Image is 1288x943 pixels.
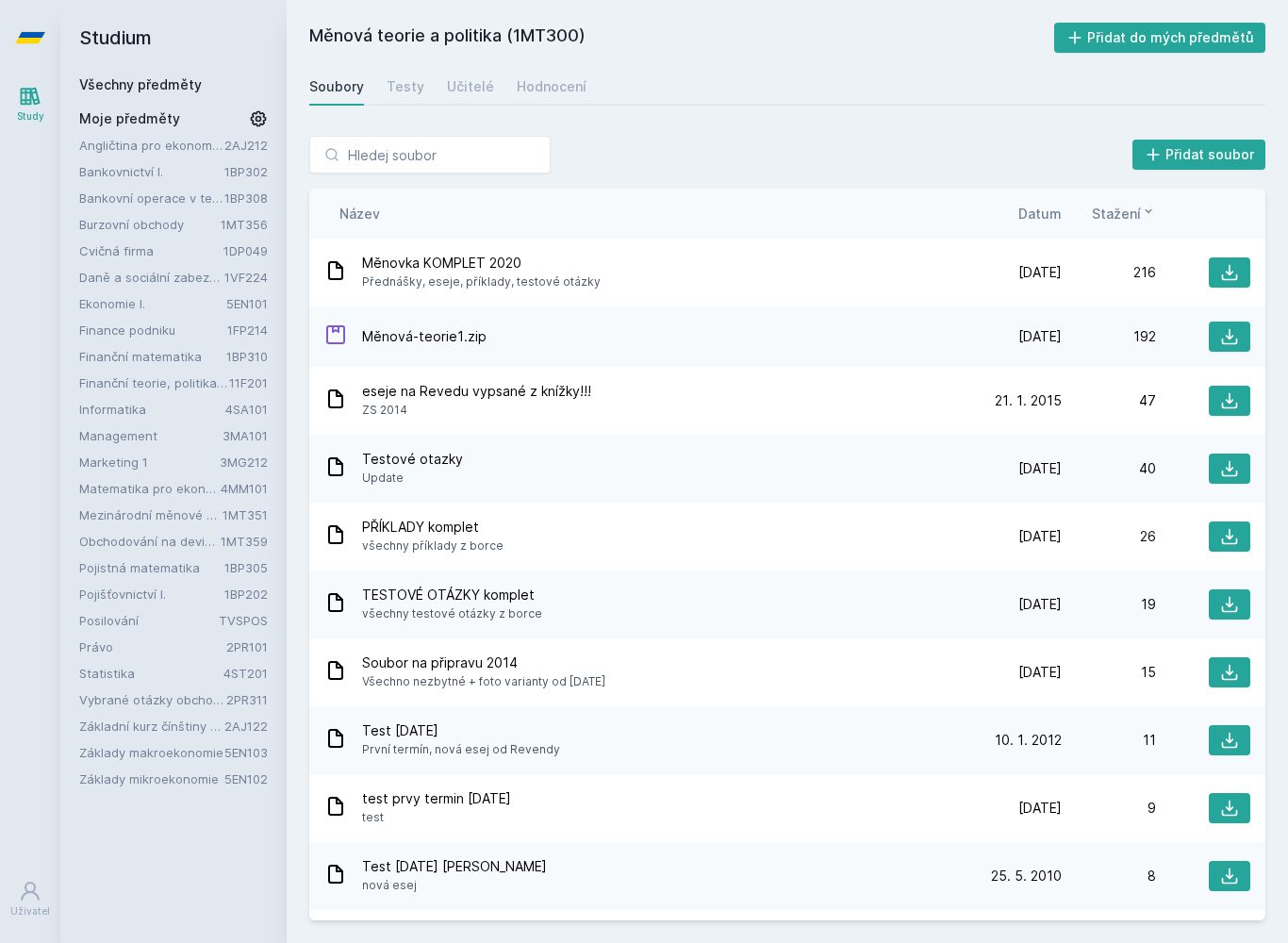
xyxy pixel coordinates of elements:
[517,68,586,106] a: Hodnocení
[1092,204,1156,223] button: Stažení
[79,717,224,736] a: Základní kurz čínštiny B (A1)
[220,455,268,470] a: 3MG212
[362,721,560,740] span: Test [DATE]
[362,537,504,555] span: všechny příklady z borce
[362,653,605,672] span: Soubor na připravu 2014
[309,77,364,96] div: Soubory
[79,690,226,709] a: Vybrané otázky obchodního práva
[229,375,268,390] a: 11F201
[1062,527,1156,546] div: 26
[362,518,504,537] span: PŘÍKLADY komplet
[224,164,268,179] a: 1BP302
[224,190,268,206] a: 1BP308
[79,453,220,471] a: Marketing 1
[224,745,268,760] a: 5EN103
[79,400,225,419] a: Informatika
[1062,327,1156,346] div: 192
[362,808,511,827] span: test
[224,719,268,734] a: 2AJ122
[362,469,463,488] span: Update
[324,323,347,351] div: ZIP
[79,109,180,128] span: Moje předměty
[1062,459,1156,478] div: 40
[1062,595,1156,614] div: 19
[79,189,224,207] a: Bankovní operace v teorii a praxi
[362,382,591,401] span: eseje na Revedu vypsané z knížky!!!
[1062,867,1156,885] div: 8
[225,402,268,417] a: 4SA101
[362,857,547,876] span: Test [DATE] [PERSON_NAME]
[1062,391,1156,410] div: 47
[79,637,226,656] a: Právo
[219,613,268,628] a: TVSPOS
[223,507,268,522] a: 1MT351
[362,254,601,273] span: Měnovka KOMPLET 2020
[79,136,224,155] a: Angličtina pro ekonomická studia 2 (B2/C1)
[362,586,542,604] span: TESTOVÉ OTÁZKY komplet
[4,870,57,928] a: Uživatel
[79,479,221,498] a: Matematika pro ekonomy
[1018,204,1062,223] button: Datum
[79,505,223,524] a: Mezinárodní měnové a finanční instituce
[1018,327,1062,346] span: [DATE]
[362,327,487,346] span: Měnová-teorie1.zip
[226,639,268,654] a: 2PR101
[221,534,268,549] a: 1MT359
[224,771,268,786] a: 5EN102
[79,294,226,313] a: Ekonomie I.
[223,428,268,443] a: 3MA101
[79,321,227,339] a: Finance podniku
[79,532,221,551] a: Obchodování na devizovém trhu
[1062,731,1156,750] div: 11
[362,604,542,623] span: všechny testové otázky z borce
[387,68,424,106] a: Testy
[226,692,268,707] a: 2PR311
[226,296,268,311] a: 5EN101
[227,323,268,338] a: 1FP214
[226,349,268,364] a: 1BP310
[1062,263,1156,282] div: 216
[1092,204,1141,223] span: Stažení
[1018,799,1062,818] span: [DATE]
[387,77,424,96] div: Testy
[1018,527,1062,546] span: [DATE]
[447,68,494,106] a: Učitelé
[79,76,202,92] a: Všechny předměty
[362,401,591,420] span: ZS 2014
[17,109,44,124] div: Study
[995,391,1062,410] span: 21. 1. 2015
[79,241,223,260] a: Cvičná firma
[362,740,560,759] span: První termín, nová esej od Revendy
[79,268,224,287] a: Daně a sociální zabezpečení
[79,426,223,445] a: Management
[79,558,224,577] a: Pojistná matematika
[223,243,268,258] a: 1DP049
[4,75,57,133] a: Study
[224,587,268,602] a: 1BP202
[79,373,229,392] a: Finanční teorie, politika a instituce
[223,666,268,681] a: 4ST201
[221,481,268,496] a: 4MM101
[309,23,1054,53] h2: Měnová teorie a politika (1MT300)
[1018,263,1062,282] span: [DATE]
[362,450,463,469] span: Testové otazky
[1018,595,1062,614] span: [DATE]
[339,204,380,223] button: Název
[224,138,268,153] a: 2AJ212
[362,672,605,691] span: Všechno nezbytné + foto varianty od [DATE]
[447,77,494,96] div: Učitelé
[224,270,268,285] a: 1VF224
[309,136,551,174] input: Hledej soubor
[362,273,601,291] span: Přednášky, eseje, příklady, testové otázky
[79,215,221,234] a: Burzovní obchody
[1132,140,1266,170] button: Přidat soubor
[1062,799,1156,818] div: 9
[995,731,1062,750] span: 10. 1. 2012
[79,347,226,366] a: Finanční matematika
[1062,663,1156,682] div: 15
[517,77,586,96] div: Hodnocení
[1018,663,1062,682] span: [DATE]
